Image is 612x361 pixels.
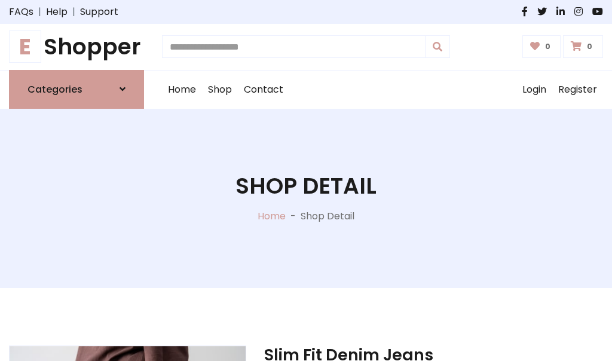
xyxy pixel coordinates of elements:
[258,209,286,223] a: Home
[542,41,553,52] span: 0
[286,209,301,224] p: -
[202,71,238,109] a: Shop
[522,35,561,58] a: 0
[301,209,354,224] p: Shop Detail
[235,173,377,200] h1: Shop Detail
[552,71,603,109] a: Register
[584,41,595,52] span: 0
[33,5,46,19] span: |
[27,84,82,95] h6: Categories
[9,70,144,109] a: Categories
[162,71,202,109] a: Home
[9,5,33,19] a: FAQs
[9,33,144,60] a: EShopper
[9,30,41,63] span: E
[46,5,68,19] a: Help
[80,5,118,19] a: Support
[563,35,603,58] a: 0
[516,71,552,109] a: Login
[9,33,144,60] h1: Shopper
[238,71,289,109] a: Contact
[68,5,80,19] span: |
